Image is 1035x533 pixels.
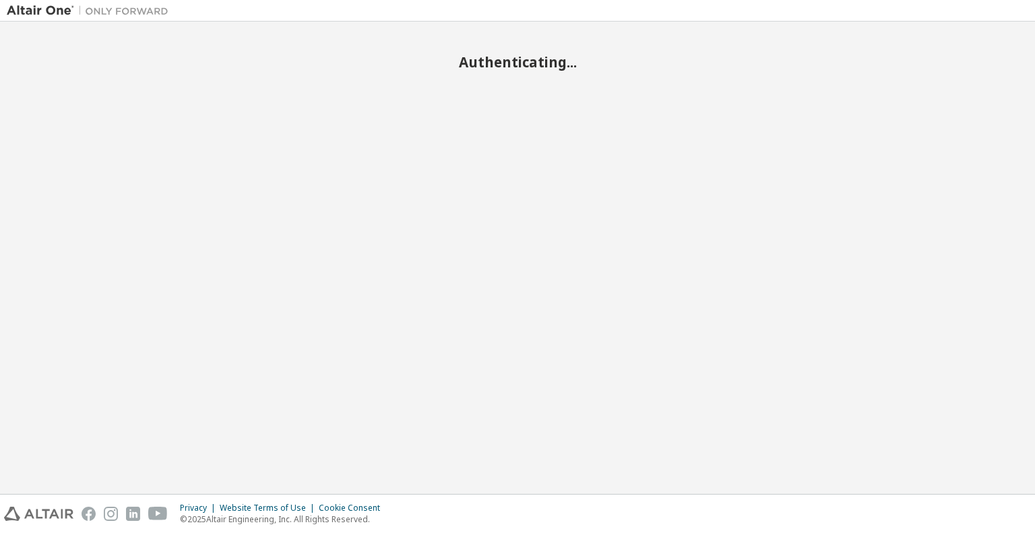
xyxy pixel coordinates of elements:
[82,507,96,521] img: facebook.svg
[220,503,319,513] div: Website Terms of Use
[4,507,73,521] img: altair_logo.svg
[180,503,220,513] div: Privacy
[7,4,175,18] img: Altair One
[104,507,118,521] img: instagram.svg
[126,507,140,521] img: linkedin.svg
[319,503,388,513] div: Cookie Consent
[7,53,1028,71] h2: Authenticating...
[180,513,388,525] p: © 2025 Altair Engineering, Inc. All Rights Reserved.
[148,507,168,521] img: youtube.svg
